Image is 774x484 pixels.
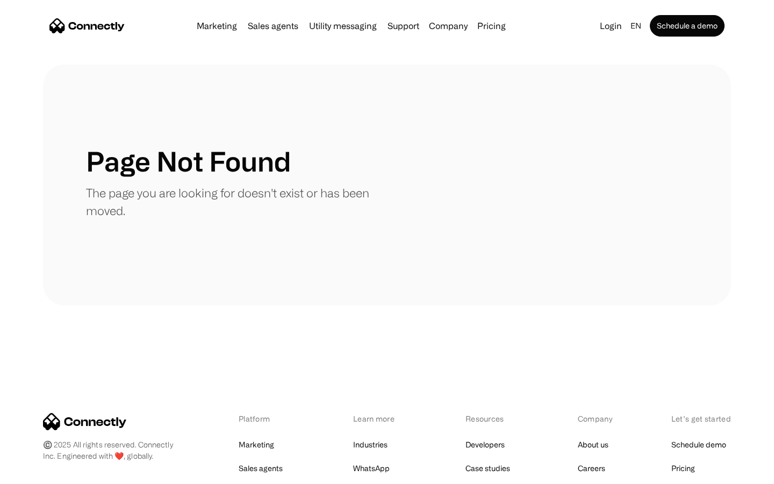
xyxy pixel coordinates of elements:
[596,18,626,33] a: Login
[21,465,64,480] ul: Language list
[671,413,731,424] div: Let’s get started
[305,22,381,30] a: Utility messaging
[473,22,510,30] a: Pricing
[86,145,291,177] h1: Page Not Found
[429,18,468,33] div: Company
[671,437,726,452] a: Schedule demo
[650,15,725,37] a: Schedule a demo
[465,461,510,476] a: Case studies
[353,437,388,452] a: Industries
[239,461,283,476] a: Sales agents
[353,413,410,424] div: Learn more
[86,184,387,219] p: The page you are looking for doesn't exist or has been moved.
[383,22,424,30] a: Support
[630,18,641,33] div: en
[578,461,605,476] a: Careers
[239,413,297,424] div: Platform
[11,464,64,480] aside: Language selected: English
[465,437,505,452] a: Developers
[578,413,615,424] div: Company
[671,461,695,476] a: Pricing
[353,461,390,476] a: WhatsApp
[243,22,303,30] a: Sales agents
[465,413,522,424] div: Resources
[578,437,608,452] a: About us
[239,437,274,452] a: Marketing
[192,22,241,30] a: Marketing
